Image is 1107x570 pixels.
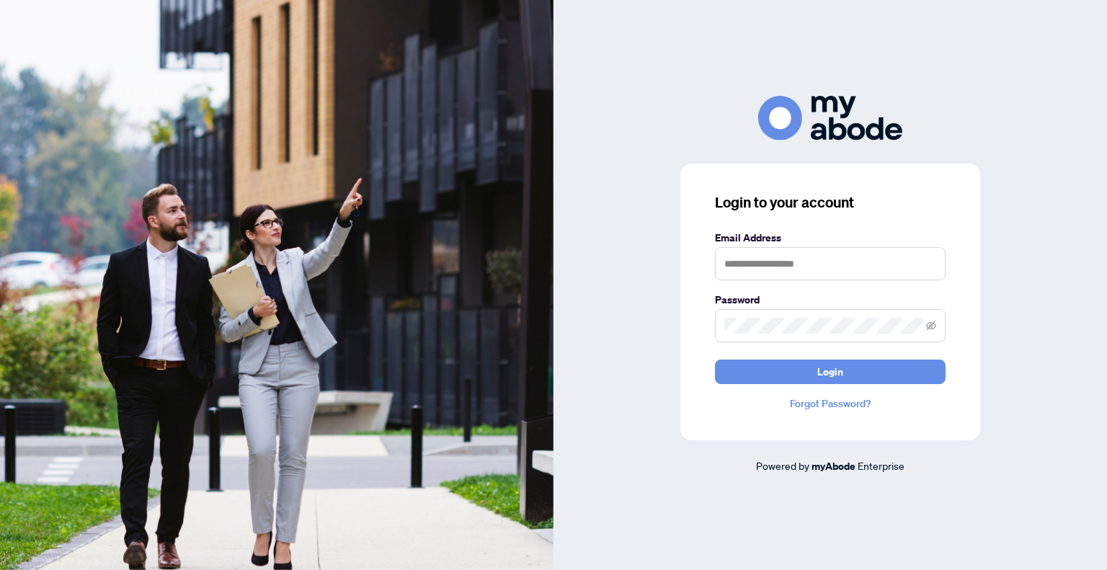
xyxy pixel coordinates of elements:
a: Forgot Password? [715,396,946,411]
button: Login [715,360,946,384]
span: Powered by [756,459,809,472]
img: ma-logo [758,96,902,140]
span: eye-invisible [926,321,936,331]
h3: Login to your account [715,192,946,213]
a: myAbode [812,458,855,474]
span: Enterprise [858,459,904,472]
label: Email Address [715,230,946,246]
span: Login [817,360,843,383]
label: Password [715,292,946,308]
